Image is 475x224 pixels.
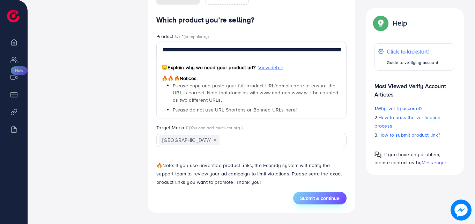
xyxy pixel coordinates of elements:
[156,124,243,131] label: Target Market
[184,33,209,39] span: (compulsory)
[156,33,209,40] label: Product Url
[374,113,454,130] p: 2.
[374,151,440,166] span: If you have any problem, please contact us by
[374,151,381,158] img: Popup guide
[220,135,337,146] input: Search for option
[374,131,454,139] p: 3.
[173,82,338,103] span: Please copy and paste your full product URL/domain here to ensure the URL is correct. Note that d...
[293,192,347,204] button: Submit & continue
[189,124,243,131] span: (You can add multi-country)
[374,17,387,29] img: Popup guide
[173,106,297,113] span: Please do not use URL Shortens or Banned URLs here!
[156,162,162,169] span: 🔥
[162,64,168,71] span: 😇
[213,138,217,142] button: Deselect Pakistan
[387,58,438,67] p: Guide to verifying account
[162,64,255,71] span: Explain why we need your product url?
[374,76,454,99] p: Most Viewed Verify Account Articles
[7,10,20,22] img: logo
[387,47,438,56] p: Click to kickstart!
[300,195,340,202] span: Submit & continue
[156,161,347,186] p: Note: If you use unverified product links, the Ecomdy system will notify the support team to revi...
[156,16,347,24] h4: Which product you’re selling?
[393,19,407,27] p: Help
[156,133,347,147] div: Search for option
[374,104,454,113] p: 1.
[162,75,179,82] span: 🔥🔥🔥
[451,200,472,221] img: image
[162,75,198,82] span: Notices:
[258,64,283,71] span: View detail
[422,159,446,166] span: Messenger
[378,131,440,138] span: How to submit product link?
[374,114,441,129] span: How to pass the verification process
[159,135,220,145] span: [GEOGRAPHIC_DATA]
[377,105,422,112] span: Why verify account?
